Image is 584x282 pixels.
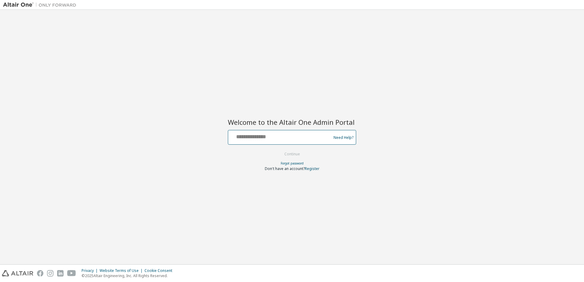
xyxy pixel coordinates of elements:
img: facebook.svg [37,270,43,277]
img: linkedin.svg [57,270,64,277]
div: Privacy [82,268,100,273]
img: Altair One [3,2,79,8]
a: Register [305,166,319,171]
span: Don't have an account? [265,166,305,171]
div: Cookie Consent [144,268,176,273]
h2: Welcome to the Altair One Admin Portal [228,118,356,126]
img: instagram.svg [47,270,53,277]
div: Website Terms of Use [100,268,144,273]
img: youtube.svg [67,270,76,277]
p: © 2025 Altair Engineering, Inc. All Rights Reserved. [82,273,176,278]
a: Forgot password [281,161,304,165]
img: altair_logo.svg [2,270,33,277]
